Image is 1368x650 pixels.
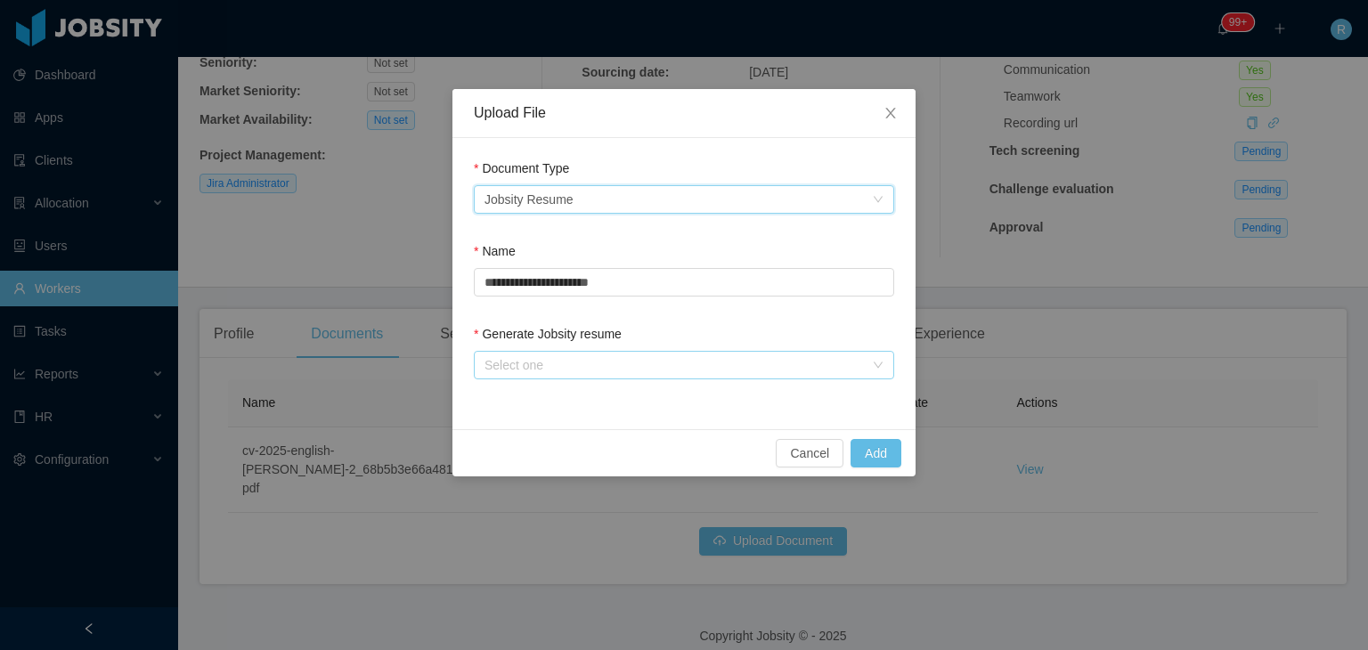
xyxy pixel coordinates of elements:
[851,439,901,467] button: Add
[474,244,516,258] label: Name
[484,356,864,374] div: Select one
[484,186,574,213] div: Jobsity Resume
[474,161,569,175] label: Document Type
[866,89,916,139] button: Close
[873,360,883,372] i: icon: down
[883,106,898,120] i: icon: close
[474,327,622,341] label: Generate Jobsity resume
[474,268,894,297] input: Name
[776,439,843,467] button: Cancel
[873,194,883,207] i: icon: down
[474,103,894,123] div: Upload File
